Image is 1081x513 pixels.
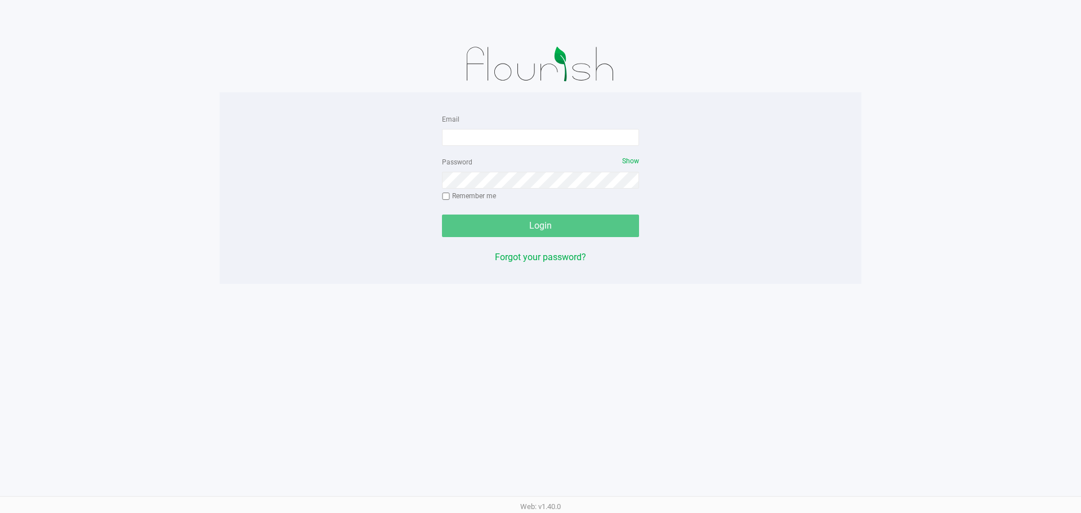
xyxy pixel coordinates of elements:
label: Password [442,157,472,167]
button: Forgot your password? [495,251,586,264]
label: Remember me [442,191,496,201]
input: Remember me [442,193,450,200]
label: Email [442,114,459,124]
span: Web: v1.40.0 [520,502,561,511]
span: Show [622,157,639,165]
